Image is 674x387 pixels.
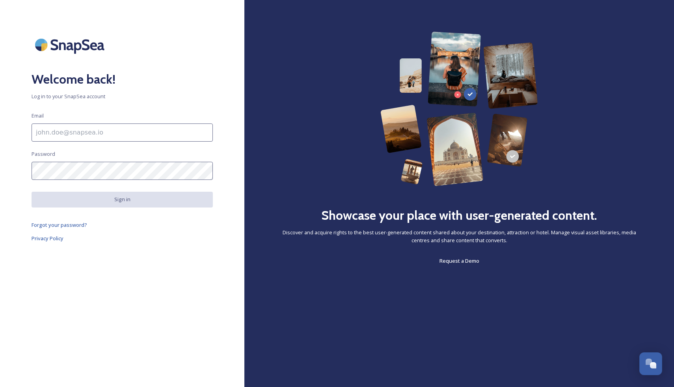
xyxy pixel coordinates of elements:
[32,235,63,242] span: Privacy Policy
[439,257,479,264] span: Request a Demo
[32,220,213,230] a: Forgot your password?
[32,32,110,58] img: SnapSea Logo
[439,256,479,265] a: Request a Demo
[32,221,87,228] span: Forgot your password?
[32,93,213,100] span: Log in to your SnapSea account
[639,352,662,375] button: Open Chat
[32,112,44,120] span: Email
[32,192,213,207] button: Sign in
[32,150,55,158] span: Password
[32,70,213,89] h2: Welcome back!
[380,32,538,186] img: 63b42ca75bacad526042e722_Group%20154-p-800.png
[276,229,642,244] span: Discover and acquire rights to the best user-generated content shared about your destination, att...
[32,234,213,243] a: Privacy Policy
[321,206,597,225] h2: Showcase your place with user-generated content.
[32,123,213,142] input: john.doe@snapsea.io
